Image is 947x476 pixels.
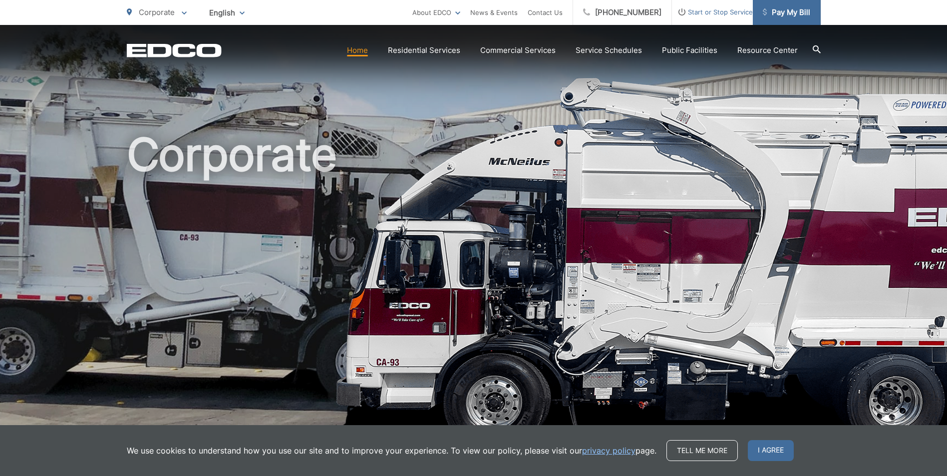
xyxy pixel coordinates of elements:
[127,43,222,57] a: EDCD logo. Return to the homepage.
[139,7,175,17] span: Corporate
[662,44,717,56] a: Public Facilities
[470,6,518,18] a: News & Events
[388,44,460,56] a: Residential Services
[666,440,738,461] a: Tell me more
[127,130,821,446] h1: Corporate
[202,4,252,21] span: English
[582,445,635,457] a: privacy policy
[748,440,794,461] span: I agree
[412,6,460,18] a: About EDCO
[528,6,563,18] a: Contact Us
[480,44,556,56] a: Commercial Services
[347,44,368,56] a: Home
[127,445,656,457] p: We use cookies to understand how you use our site and to improve your experience. To view our pol...
[737,44,798,56] a: Resource Center
[576,44,642,56] a: Service Schedules
[763,6,810,18] span: Pay My Bill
